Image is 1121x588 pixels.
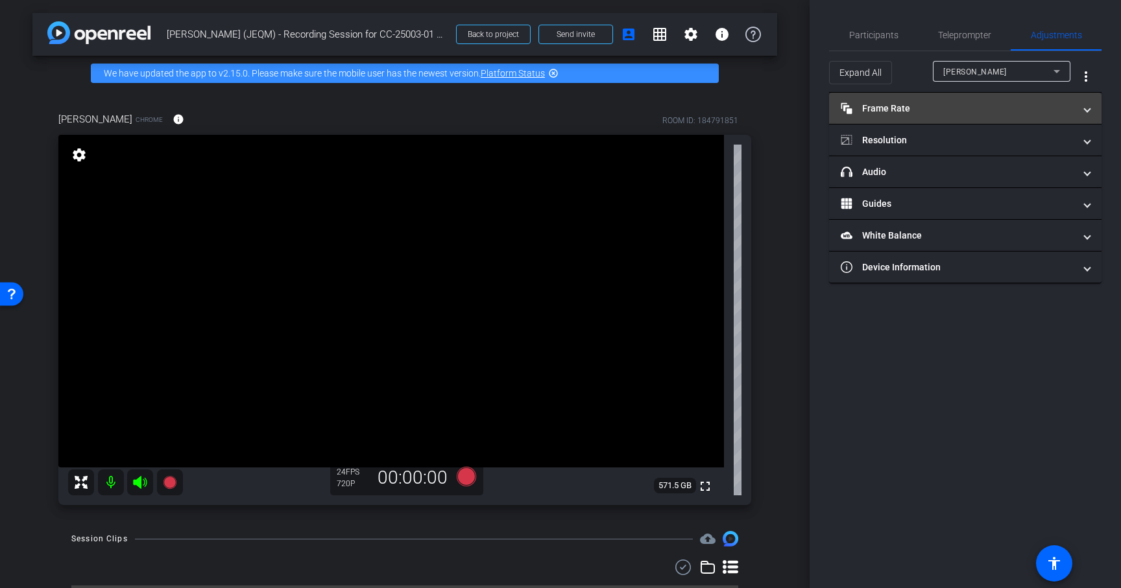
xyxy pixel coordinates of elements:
[548,68,559,78] mat-icon: highlight_off
[167,21,448,47] span: [PERSON_NAME] (JEQM) - Recording Session for CC-25003-01 CAAD Project
[938,30,991,40] span: Teleprompter
[841,261,1074,274] mat-panel-title: Device Information
[841,134,1074,147] mat-panel-title: Resolution
[683,27,699,42] mat-icon: settings
[71,532,128,545] div: Session Clips
[829,252,1102,283] mat-expansion-panel-header: Device Information
[456,25,531,44] button: Back to project
[829,188,1102,219] mat-expansion-panel-header: Guides
[136,115,163,124] span: Chrome
[697,478,713,494] mat-icon: fullscreen
[1070,61,1102,92] button: More Options for Adjustments Panel
[841,165,1074,179] mat-panel-title: Audio
[829,61,892,84] button: Expand All
[662,115,738,126] div: ROOM ID: 184791851
[714,27,730,42] mat-icon: info
[723,531,738,547] img: Session clips
[1031,30,1082,40] span: Adjustments
[173,113,184,125] mat-icon: info
[337,467,369,477] div: 24
[849,30,898,40] span: Participants
[346,467,359,476] span: FPS
[652,27,668,42] mat-icon: grid_on
[841,197,1074,211] mat-panel-title: Guides
[538,25,613,44] button: Send invite
[829,156,1102,187] mat-expansion-panel-header: Audio
[481,68,545,78] a: Platform Status
[829,93,1102,124] mat-expansion-panel-header: Frame Rate
[557,29,595,40] span: Send invite
[700,531,716,547] mat-icon: cloud_upload
[70,147,88,163] mat-icon: settings
[47,21,151,44] img: app-logo
[841,229,1074,242] mat-panel-title: White Balance
[654,478,696,493] span: 571.5 GB
[829,220,1102,251] mat-expansion-panel-header: White Balance
[829,124,1102,156] mat-expansion-panel-header: Resolution
[839,60,882,85] span: Expand All
[369,467,456,489] div: 00:00:00
[337,478,369,489] div: 720P
[58,112,132,126] span: [PERSON_NAME]
[468,30,519,39] span: Back to project
[1078,69,1094,84] mat-icon: more_vert
[841,102,1074,115] mat-panel-title: Frame Rate
[700,531,716,547] span: Destinations for your clips
[1046,556,1062,571] mat-icon: accessibility
[943,67,1007,76] span: [PERSON_NAME]
[621,27,636,42] mat-icon: account_box
[91,64,719,83] div: We have updated the app to v2.15.0. Please make sure the mobile user has the newest version.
